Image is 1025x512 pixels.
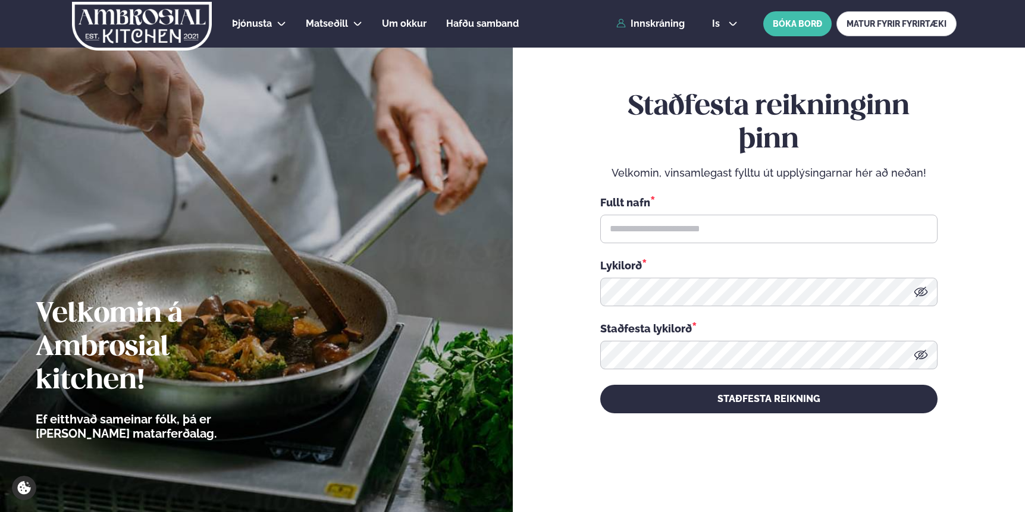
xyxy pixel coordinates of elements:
button: BÓKA BORÐ [763,11,832,36]
a: Hafðu samband [446,17,519,31]
h2: Velkomin á Ambrosial kitchen! [36,298,283,398]
button: STAÐFESTA REIKNING [600,385,938,413]
button: is [703,19,747,29]
a: Innskráning [616,18,685,29]
h2: Staðfesta reikninginn þinn [600,90,938,157]
span: Matseðill [306,18,348,29]
span: Hafðu samband [446,18,519,29]
a: Um okkur [382,17,427,31]
img: logo [71,2,213,51]
span: is [712,19,723,29]
div: Lykilorð [600,257,938,273]
div: Staðfesta lykilorð [600,321,938,336]
div: Fullt nafn [600,194,938,210]
span: Þjónusta [232,18,272,29]
a: Cookie settings [12,476,36,500]
p: Ef eitthvað sameinar fólk, þá er [PERSON_NAME] matarferðalag. [36,412,283,441]
p: Velkomin, vinsamlegast fylltu út upplýsingarnar hér að neðan! [600,166,938,180]
a: MATUR FYRIR FYRIRTÆKI [836,11,957,36]
a: Þjónusta [232,17,272,31]
span: Um okkur [382,18,427,29]
a: Matseðill [306,17,348,31]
